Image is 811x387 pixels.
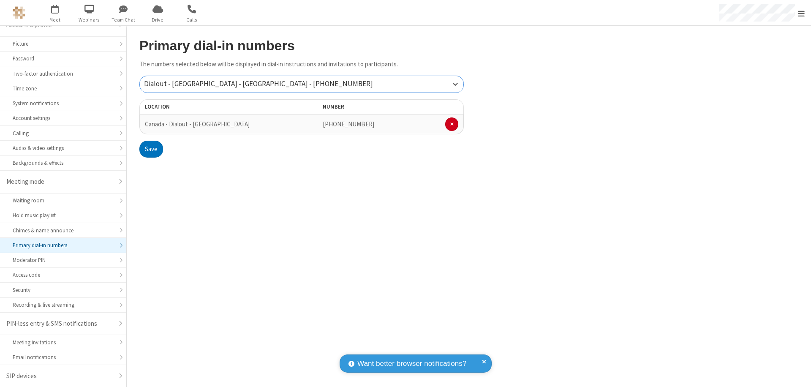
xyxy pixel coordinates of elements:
div: System notifications [13,99,114,107]
th: Number [318,99,464,114]
button: Save [139,141,163,158]
span: Meet [39,16,71,24]
div: SIP devices [6,371,114,381]
span: Webinars [73,16,105,24]
div: Access code [13,271,114,279]
iframe: Chat [790,365,805,381]
div: Backgrounds & effects [13,159,114,167]
span: [PHONE_NUMBER] [323,120,374,128]
span: Drive [142,16,174,24]
div: Time zone [13,84,114,93]
div: Two-factor authentication [13,70,114,78]
div: Recording & live streaming [13,301,114,309]
div: PIN-less entry & SMS notifications [6,319,114,329]
span: Want better browser notifications? [357,358,466,369]
div: Hold music playlist [13,211,114,219]
h2: Primary dial-in numbers [139,38,464,53]
div: Waiting room [13,196,114,204]
div: Picture [13,40,114,48]
div: Meeting mode [6,177,114,187]
img: QA Selenium DO NOT DELETE OR CHANGE [13,6,25,19]
td: Canada - Dialout - [GEOGRAPHIC_DATA] [139,114,269,134]
div: Email notifications [13,353,114,361]
div: Primary dial-in numbers [13,241,114,249]
div: Account settings [13,114,114,122]
div: Chimes & name announce [13,226,114,234]
span: Dialout - [GEOGRAPHIC_DATA] - [GEOGRAPHIC_DATA] - [PHONE_NUMBER] [144,79,373,88]
div: Moderator PIN [13,256,114,264]
span: Team Chat [108,16,139,24]
div: Security [13,286,114,294]
div: Password [13,55,114,63]
span: Calls [176,16,208,24]
th: Location [139,99,269,114]
div: Meeting Invitations [13,338,114,346]
p: The numbers selected below will be displayed in dial-in instructions and invitations to participa... [139,60,464,69]
div: Audio & video settings [13,144,114,152]
div: Calling [13,129,114,137]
